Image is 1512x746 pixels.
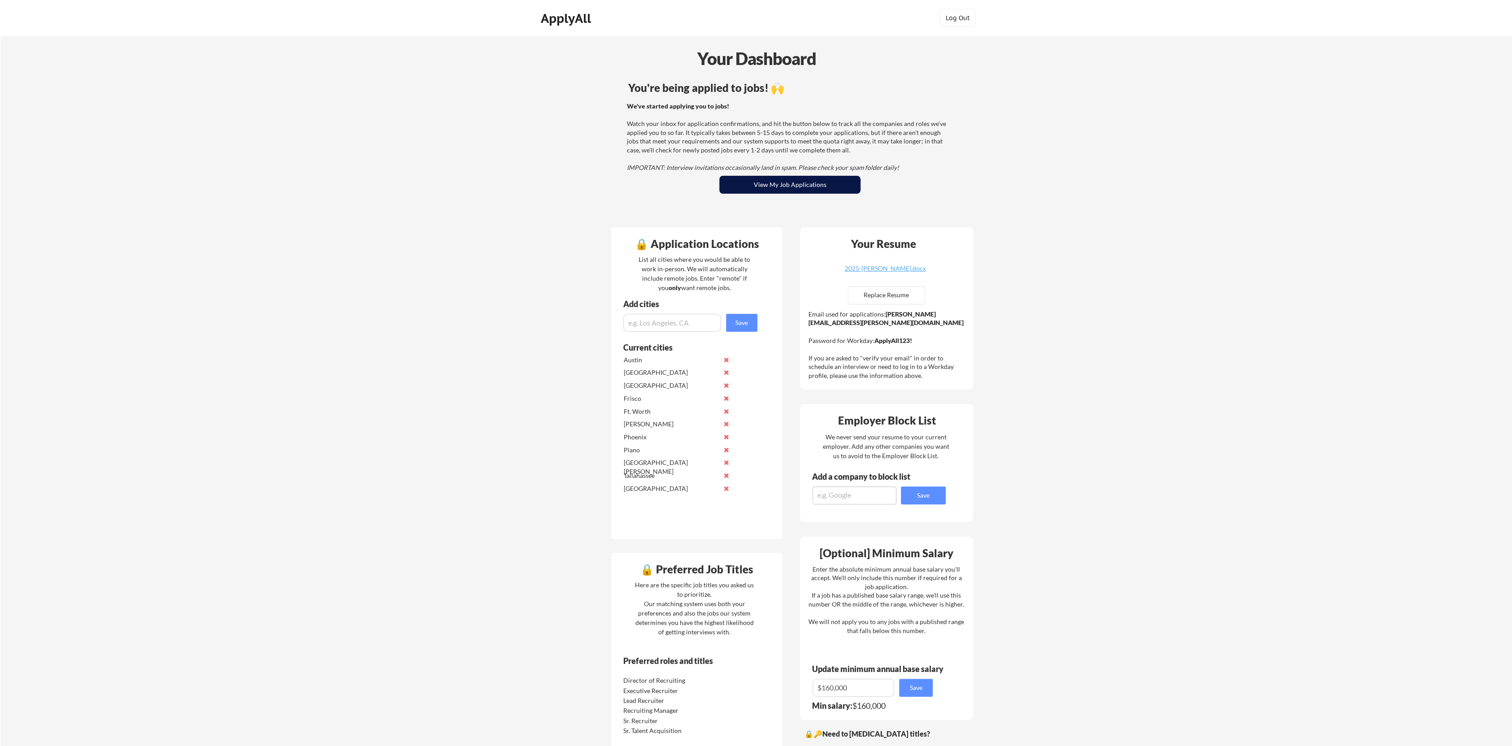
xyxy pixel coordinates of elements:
[1,46,1512,71] div: Your Dashboard
[623,343,747,351] div: Current cities
[832,265,938,272] div: 2025-[PERSON_NAME].docx
[623,706,718,715] div: Recruiting Manager
[822,432,950,460] div: We never send your resume to your current employer. Add any other companies you want us to avoid ...
[627,102,729,110] strong: We've started applying you to jobs!
[901,486,946,504] button: Save
[669,284,681,291] strong: only
[808,565,964,635] div: Enter the absolute minimum annual base salary you'll accept. We'll only include this number if re...
[804,415,970,426] div: Employer Block List
[812,473,924,481] div: Add a company to block list
[812,702,938,710] div: $160,000
[624,368,718,377] div: [GEOGRAPHIC_DATA]
[624,394,718,403] div: Frisco
[613,564,780,575] div: 🔒 Preferred Job Titles
[940,9,976,27] button: Log Out
[808,310,967,380] div: Email used for applications: Password for Workday: If you are asked to "verify your email" in ord...
[832,265,938,279] a: 2025-[PERSON_NAME].docx
[623,726,718,735] div: Sr. Talent Acquisition
[719,176,860,194] button: View My Job Applications
[623,657,745,665] div: Preferred roles and titles
[899,679,933,697] button: Save
[624,446,718,455] div: Plano
[812,665,947,673] div: Update minimum annual base salary
[623,696,718,705] div: Lead Recruiter
[726,314,757,332] button: Save
[623,314,721,332] input: e.g. Los Angeles, CA
[808,310,964,327] strong: [PERSON_NAME][EMAIL_ADDRESS][PERSON_NAME][DOMAIN_NAME]
[628,82,952,93] div: You're being applied to jobs! 🙌
[624,458,718,476] div: [GEOGRAPHIC_DATA][PERSON_NAME]
[613,239,780,249] div: 🔒 Application Locations
[812,701,852,711] strong: Min salary:
[623,300,760,308] div: Add cities
[812,679,894,697] input: E.g. $100,000
[624,407,718,416] div: Ft. Worth
[627,102,950,172] div: Watch your inbox for application confirmations, and hit the button below to track all the compani...
[624,484,718,493] div: [GEOGRAPHIC_DATA]
[803,548,970,559] div: [Optional] Minimum Salary
[633,580,756,637] div: Here are the specific job titles you asked us to prioritize. Our matching system uses both your p...
[623,716,718,725] div: Sr. Recruiter
[839,239,928,249] div: Your Resume
[624,471,718,480] div: Tallahassee
[623,676,718,685] div: Director of Recruiting
[541,11,594,26] div: ApplyAll
[623,686,718,695] div: Executive Recruiter
[822,729,930,738] strong: Need to [MEDICAL_DATA] titles?
[627,164,899,171] em: IMPORTANT: Interview invitations occasionally land in spam. Please check your spam folder daily!
[633,255,756,292] div: List all cities where you would be able to work in-person. We will automatically include remote j...
[624,381,718,390] div: [GEOGRAPHIC_DATA]
[624,433,718,442] div: Phoenix
[624,356,718,364] div: Austin
[624,420,718,429] div: [PERSON_NAME]
[874,337,912,344] strong: ApplyAll123!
